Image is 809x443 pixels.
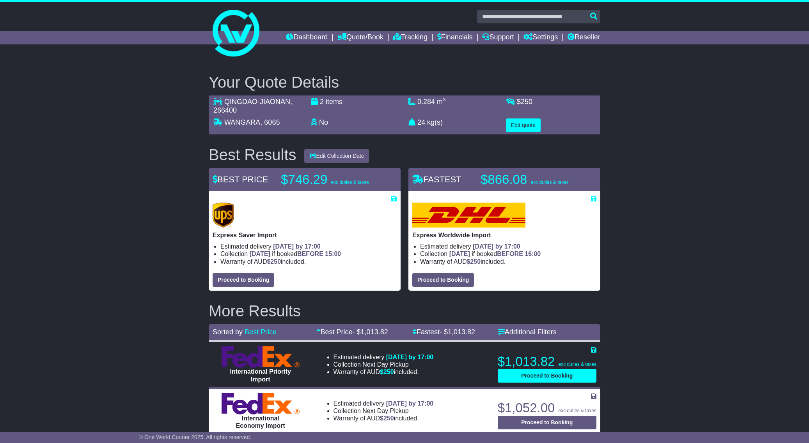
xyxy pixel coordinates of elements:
[319,118,328,126] span: No
[383,415,394,422] span: 250
[498,328,557,336] a: Additional Filters
[482,31,514,44] a: Support
[380,369,394,375] span: $
[220,243,397,250] li: Estimated delivery
[559,362,596,367] span: exc duties & taxes
[222,393,300,415] img: FedEx Express: International Economy Import
[393,31,428,44] a: Tracking
[281,172,378,187] p: $746.29
[473,243,520,250] span: [DATE] by 17:00
[334,361,434,368] li: Collection
[334,368,434,376] li: Warranty of AUD included.
[205,146,300,163] div: Best Results
[320,98,324,106] span: 2
[412,203,525,228] img: DHL: Express Worldwide Import
[224,98,290,106] span: QINGDAO-JIAONAN
[521,98,532,106] span: 250
[334,415,434,422] li: Warranty of AUD included.
[449,251,541,257] span: if booked
[498,354,596,369] p: $1,013.82
[498,416,596,429] button: Proceed to Booking
[334,353,434,361] li: Estimated delivery
[523,31,558,44] a: Settings
[427,118,443,126] span: kg(s)
[250,251,341,257] span: if booked
[222,346,300,368] img: FedEx Express: International Priority Import
[506,118,541,132] button: Edit quote
[270,258,281,265] span: 250
[213,273,274,287] button: Proceed to Booking
[498,400,596,416] p: $1,052.00
[213,175,268,184] span: BEST PRICE
[334,400,434,407] li: Estimated delivery
[412,231,596,239] p: Express Worldwide Import
[412,175,461,184] span: FASTEST
[412,328,475,336] a: Fastest- $1,013.82
[273,243,321,250] span: [DATE] by 17:00
[304,149,369,163] button: Edit Collection Date
[420,243,596,250] li: Estimated delivery
[525,251,541,257] span: 16:00
[386,354,434,360] span: [DATE] by 17:00
[420,250,596,258] li: Collection
[331,180,369,185] span: exc duties & taxes
[383,369,394,375] span: 250
[220,258,397,265] li: Warranty of AUD included.
[297,251,323,257] span: BEFORE
[286,31,328,44] a: Dashboard
[420,258,596,265] li: Warranty of AUD included.
[337,31,383,44] a: Quote/Book
[250,251,270,257] span: [DATE]
[412,273,474,287] button: Proceed to Booking
[325,251,341,257] span: 15:00
[443,97,446,102] sup: 3
[362,408,408,414] span: Next Day Pickup
[437,31,473,44] a: Financials
[481,172,578,187] p: $866.08
[220,250,397,258] li: Collection
[361,328,388,336] span: 1,013.82
[437,98,446,106] span: m
[224,118,260,126] span: WANGARA
[353,328,388,336] span: - $
[449,251,470,257] span: [DATE]
[213,98,292,114] span: , 266400
[213,231,397,239] p: Express Saver Import
[448,328,475,336] span: 1,013.82
[530,180,568,185] span: exc duties & taxes
[139,434,252,440] span: © One World Courier 2025. All rights reserved.
[236,415,285,429] span: International Economy Import
[559,408,596,413] span: exc duties & taxes
[417,98,435,106] span: 0.284
[213,203,234,228] img: UPS (new): Express Saver Import
[517,98,532,106] span: $
[326,98,342,106] span: items
[417,118,425,126] span: 24
[470,258,481,265] span: 250
[362,361,408,368] span: Next Day Pickup
[213,328,243,336] span: Sorted by
[245,328,277,336] a: Best Price
[467,258,481,265] span: $
[498,369,596,383] button: Proceed to Booking
[209,302,600,319] h2: More Results
[497,251,523,257] span: BEFORE
[260,118,280,126] span: , 6065
[267,258,281,265] span: $
[230,368,291,382] span: International Priority Import
[568,31,600,44] a: Reseller
[380,415,394,422] span: $
[209,74,600,91] h2: Your Quote Details
[386,400,434,407] span: [DATE] by 17:00
[316,328,388,336] a: Best Price- $1,013.82
[440,328,475,336] span: - $
[334,407,434,415] li: Collection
